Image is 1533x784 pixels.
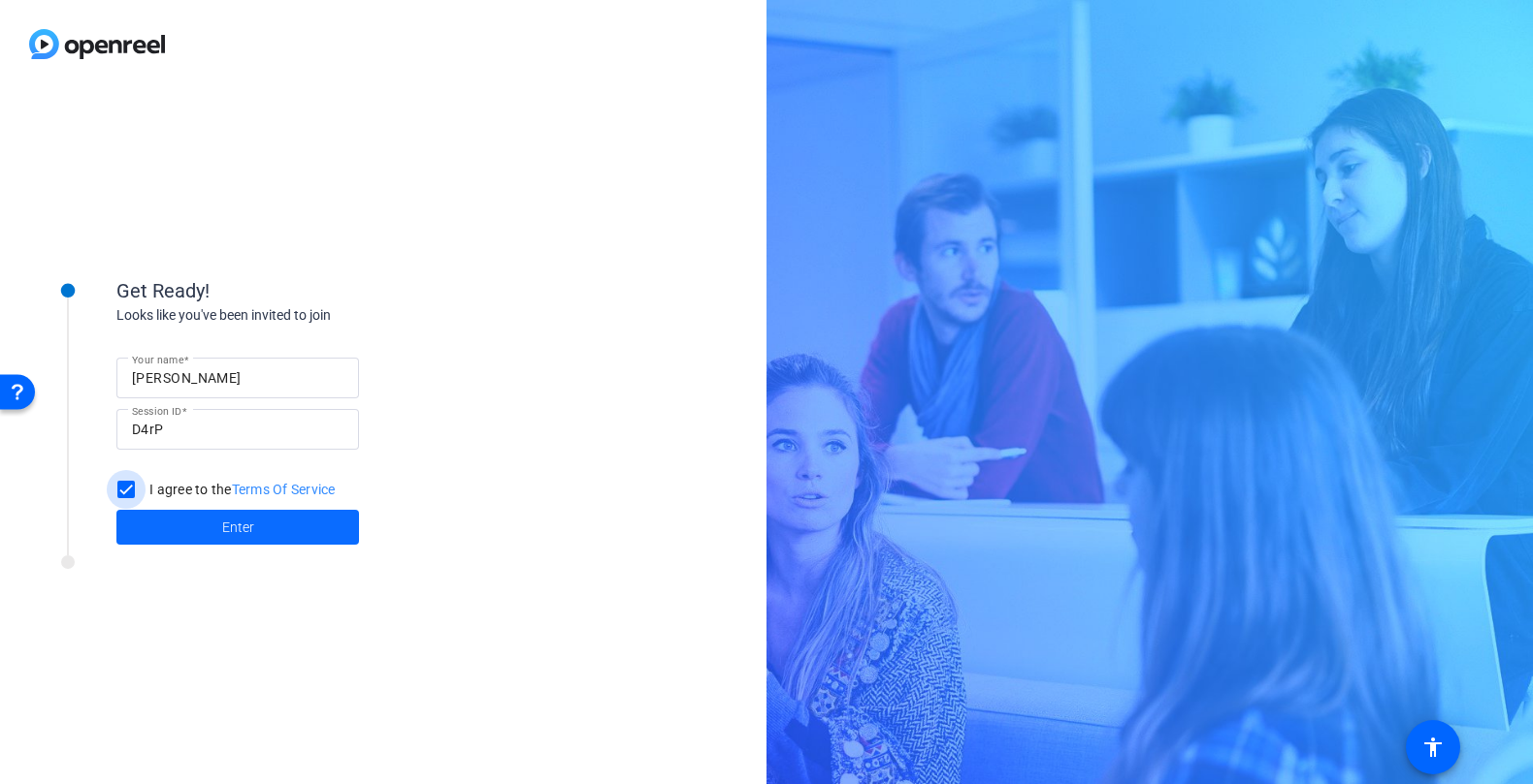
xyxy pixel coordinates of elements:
[116,276,505,305] div: Get Ready!
[132,405,181,417] mat-label: Session ID
[132,354,183,365] mat-label: Your name
[116,510,359,545] button: Enter
[222,517,254,538] span: Enter
[146,480,336,499] label: I agree to the
[1421,736,1445,759] mat-icon: accessibility
[116,305,505,326] div: Looks like you've been invited to join
[232,482,336,497] a: Terms Of Service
